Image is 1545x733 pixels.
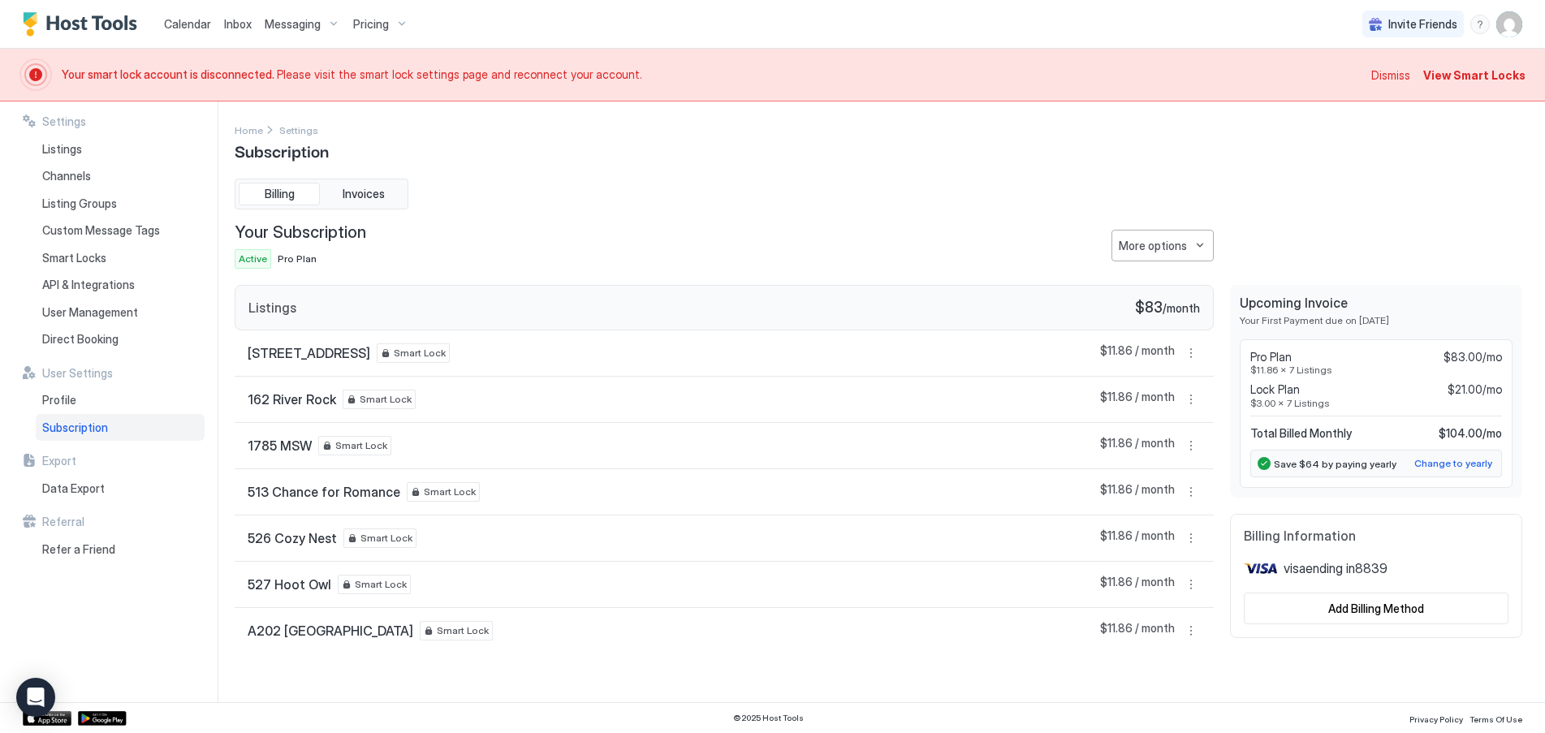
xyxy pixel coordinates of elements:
span: Terms Of Use [1469,714,1522,724]
span: User Management [42,305,138,320]
div: menu [1181,436,1201,455]
span: Calendar [164,17,211,31]
span: 526 Cozy Nest [248,530,337,546]
a: User Management [36,299,205,326]
span: Settings [42,114,86,129]
div: Open Intercom Messenger [16,678,55,717]
span: 527 Hoot Owl [248,576,331,593]
a: Calendar [164,15,211,32]
span: $11.86 x 7 Listings [1250,364,1502,376]
span: / month [1163,301,1200,316]
a: Listing Groups [36,190,205,218]
span: $104.00 / mo [1439,426,1502,441]
span: Subscription [235,138,329,162]
div: Breadcrumb [235,121,263,138]
div: menu [1181,390,1201,409]
button: More options [1181,528,1201,548]
div: menu [1181,482,1201,502]
a: Host Tools Logo [23,12,145,37]
span: Your First Payment due on [DATE] [1240,314,1513,326]
span: 1785 MSW [248,438,312,454]
span: Channels [42,169,91,183]
span: Data Export [42,481,105,496]
div: Google Play Store [78,711,127,726]
span: Please visit the smart lock settings page and reconnect your account. [62,67,1362,82]
span: Home [235,124,263,136]
span: $3.00 x 7 Listings [1250,397,1502,409]
span: 162 River Rock [248,391,336,407]
span: Custom Message Tags [42,223,160,238]
span: $11.86 / month [1100,575,1175,594]
span: Invite Friends [1388,17,1457,32]
button: More options [1181,390,1201,409]
span: Lock Plan [1250,382,1300,397]
span: Pro Plan [1250,350,1292,364]
div: menu [1470,15,1490,34]
a: API & Integrations [36,271,205,299]
span: Settings [279,124,318,136]
div: menu [1181,343,1201,363]
img: visa [1244,557,1277,580]
span: $11.86 / month [1100,482,1175,502]
div: tab-group [235,179,408,209]
a: Refer a Friend [36,536,205,563]
div: menu [1181,575,1201,594]
span: Save $64 by paying yearly [1274,458,1396,470]
span: Listings [248,300,296,316]
div: menu [1111,230,1214,261]
span: API & Integrations [42,278,135,292]
a: Profile [36,386,205,414]
span: Smart Lock [437,623,489,638]
div: Breadcrumb [279,121,318,138]
span: Listings [42,142,82,157]
div: App Store [23,711,71,726]
span: Smart Lock [355,577,407,592]
button: More options [1111,230,1214,261]
button: More options [1181,621,1201,640]
a: Custom Message Tags [36,217,205,244]
span: Pricing [353,17,389,32]
a: Direct Booking [36,326,205,353]
span: $21.00/mo [1448,382,1502,397]
a: Privacy Policy [1409,709,1463,727]
a: Channels [36,162,205,190]
span: $83.00/mo [1444,350,1502,364]
span: Privacy Policy [1409,714,1463,724]
button: More options [1181,343,1201,363]
button: Invoices [323,183,404,205]
span: Profile [42,393,76,407]
span: Messaging [265,17,321,32]
div: View Smart Locks [1423,67,1526,84]
span: Direct Booking [42,332,119,347]
span: Subscription [42,420,108,435]
span: $83 [1135,299,1163,317]
span: Listing Groups [42,196,117,211]
span: Billing [265,187,295,201]
span: User Settings [42,366,113,381]
div: menu [1181,621,1201,640]
a: Smart Locks [36,244,205,272]
a: Listings [36,136,205,163]
span: 513 Chance for Romance [248,484,400,500]
div: User profile [1496,11,1522,37]
span: visa ending in 8839 [1284,560,1387,576]
div: Add Billing Method [1328,600,1424,617]
span: Referral [42,515,84,529]
span: $11.86 / month [1100,436,1175,455]
span: Active [239,252,267,266]
span: [STREET_ADDRESS] [248,345,370,361]
button: Change to yearly [1412,454,1495,473]
div: Change to yearly [1414,456,1492,471]
a: Inbox [224,15,252,32]
span: Invoices [343,187,385,201]
span: Billing Information [1244,528,1508,544]
span: $11.86 / month [1100,528,1175,548]
div: Dismiss [1371,67,1410,84]
a: Terms Of Use [1469,709,1522,727]
a: Data Export [36,475,205,502]
span: Total Billed Monthly [1250,426,1352,441]
div: More options [1119,237,1187,254]
span: Smart Lock [360,531,412,545]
